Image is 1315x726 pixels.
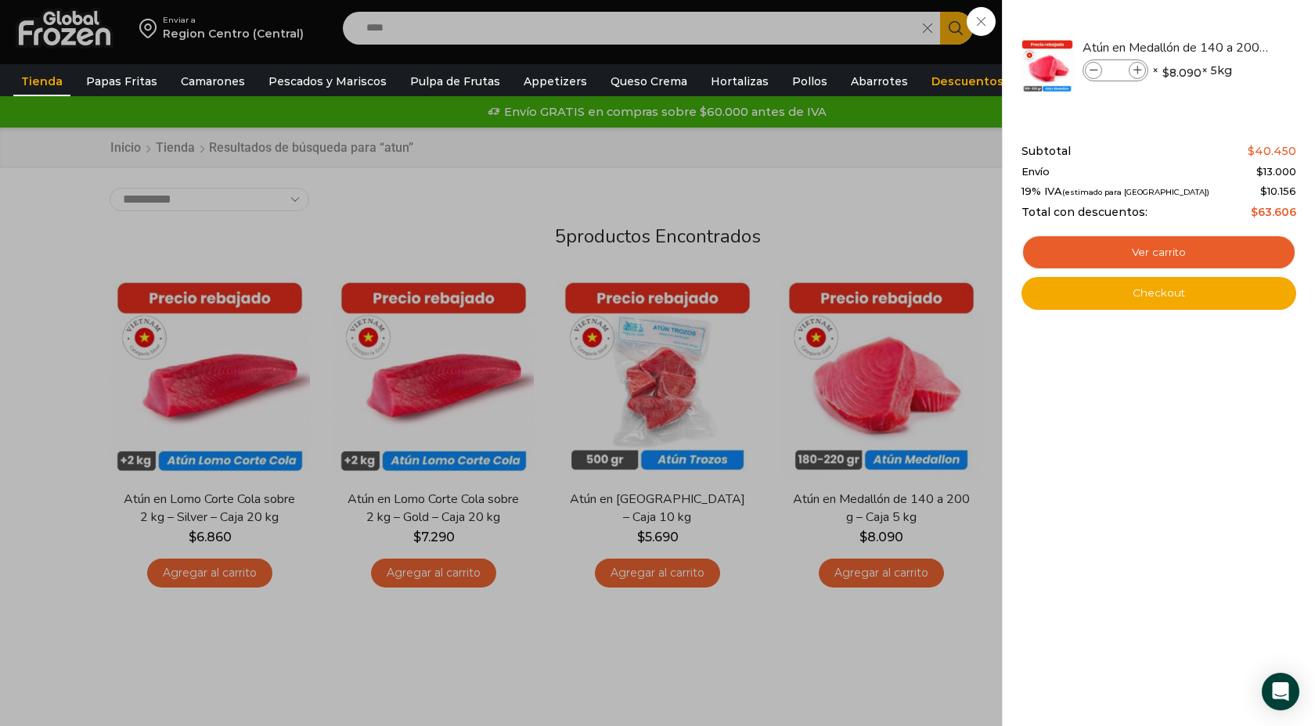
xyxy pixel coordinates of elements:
[516,66,595,96] a: Appetizers
[1021,185,1209,198] span: 19% IVA
[1021,206,1147,219] span: Total con descuentos:
[703,66,776,96] a: Hortalizas
[1152,59,1232,81] span: × × 5kg
[1062,188,1209,196] small: (estimado para [GEOGRAPHIC_DATA])
[1248,144,1255,158] span: $
[1021,277,1296,310] a: Checkout
[1248,144,1296,158] bdi: 40.450
[1256,165,1296,178] bdi: 13.000
[78,66,165,96] a: Papas Fritas
[1083,39,1269,56] a: Atún en Medallón de 140 a 200 g - Caja 5 kg
[1251,205,1296,219] bdi: 63.606
[784,66,835,96] a: Pollos
[1262,673,1299,710] div: Open Intercom Messenger
[1251,205,1258,219] span: $
[13,66,70,96] a: Tienda
[1021,235,1296,271] a: Ver carrito
[843,66,916,96] a: Abarrotes
[603,66,695,96] a: Queso Crema
[402,66,508,96] a: Pulpa de Frutas
[1104,62,1127,79] input: Product quantity
[1021,145,1071,158] span: Subtotal
[1260,185,1296,197] span: 10.156
[1162,65,1202,81] bdi: 8.090
[1021,166,1050,178] span: Envío
[924,66,1011,96] a: Descuentos
[1162,65,1169,81] span: $
[261,66,394,96] a: Pescados y Mariscos
[173,66,253,96] a: Camarones
[1260,185,1267,197] span: $
[1256,165,1263,178] span: $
